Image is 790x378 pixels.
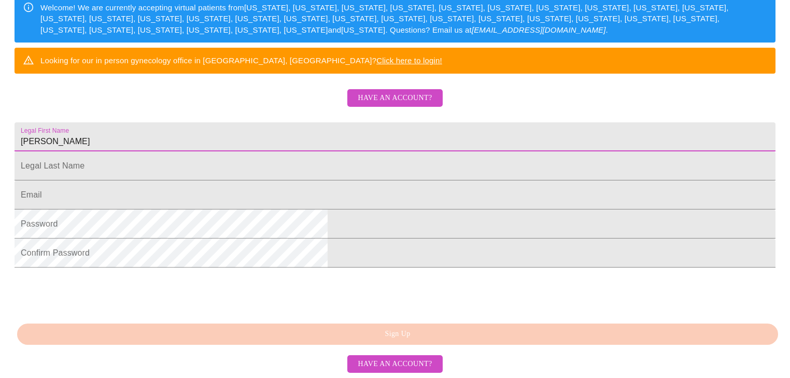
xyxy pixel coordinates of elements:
[345,100,445,109] a: Have an account?
[376,56,442,65] a: Click here to login!
[472,25,606,34] em: [EMAIL_ADDRESS][DOMAIN_NAME]
[347,89,442,107] button: Have an account?
[345,358,445,367] a: Have an account?
[358,358,432,371] span: Have an account?
[15,273,172,313] iframe: reCAPTCHA
[40,51,442,70] div: Looking for our in person gynecology office in [GEOGRAPHIC_DATA], [GEOGRAPHIC_DATA]?
[347,355,442,373] button: Have an account?
[358,92,432,105] span: Have an account?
